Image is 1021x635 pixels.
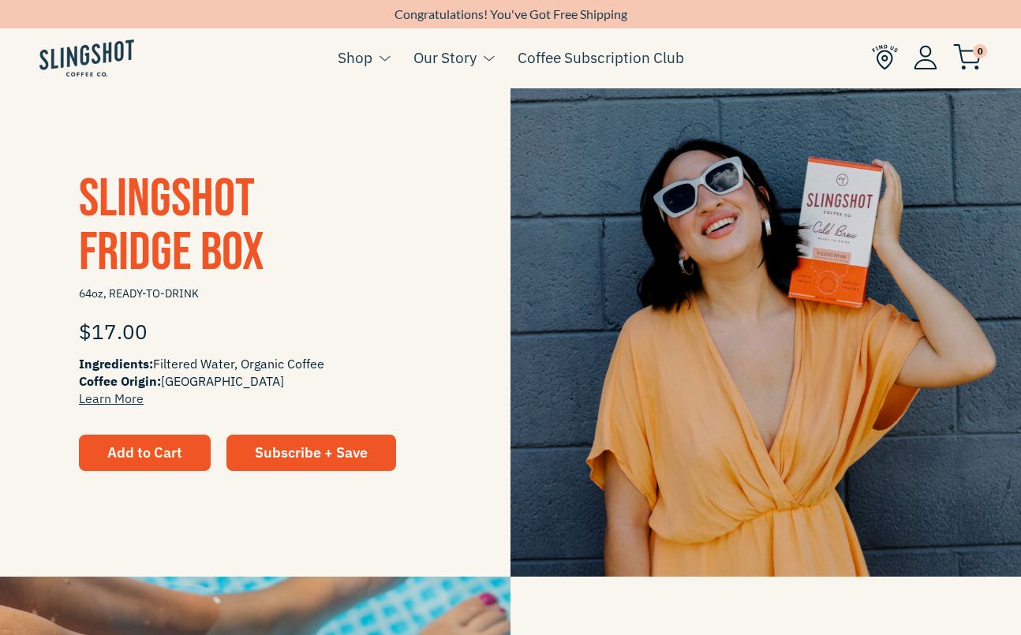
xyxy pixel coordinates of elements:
span: Coffee Origin: [79,373,161,389]
img: Account [914,45,937,69]
button: Add to Cart [79,435,211,471]
a: Our Story [413,46,477,69]
a: SlingshotFridge Box [79,167,264,285]
img: Find Us [872,44,898,70]
span: Filtered Water, Organic Coffee [GEOGRAPHIC_DATA] [79,355,432,407]
img: cart [953,44,982,70]
span: Add to Cart [107,446,182,460]
a: Learn More [79,390,144,406]
span: 0 [973,44,987,58]
img: SLINGSHOT FRIDGE BOX (64OZ, READY-TO-DRINK) [510,66,1021,577]
div: $17.00 [79,308,432,355]
a: Coffee Subscription Club [518,46,684,69]
span: Subscribe + Save [255,443,368,461]
a: 0 [953,48,982,67]
span: Slingshot Fridge Box [79,167,264,285]
span: 64oz, READY-TO-DRINK [79,280,432,308]
a: Subscribe + Save [226,435,396,471]
span: Ingredients: [79,356,153,372]
a: Shop [338,46,372,69]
